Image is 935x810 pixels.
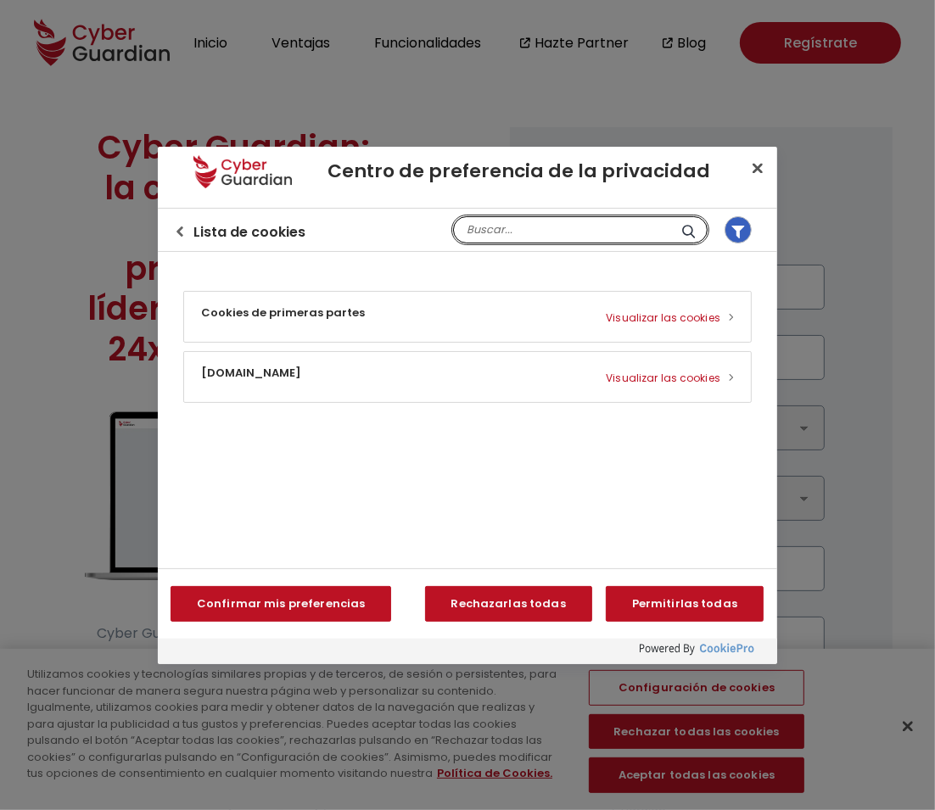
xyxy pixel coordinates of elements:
a: Powered by OneTrust Se abre en una nueva pestaña [640,643,769,664]
button: Confirmar mis preferencias [171,586,391,622]
button: Permitirlas todas [606,586,764,622]
button: Cookies de primeras partes Visualizar las cookies [184,292,751,342]
input: Búsqueda en la lista de cookies [453,216,708,243]
button: Volver al centro de preferencias [175,226,185,237]
h3: Lista de cookies [193,224,305,242]
img: Logotipo de la empresa [193,155,291,189]
button: Filtrar Lista de cookies [725,216,752,243]
div: Centro de preferencia de la privacidad [158,147,777,664]
button: Cerrar centro de preferencias [739,150,776,187]
h2: Centro de preferencia de la privacidad [328,160,743,182]
button: Rechazarlas todas [425,586,592,622]
img: Powered by OneTrust Se abre en una nueva pestaña [640,643,755,656]
div: Centro de preferencias [158,147,777,664]
div: Logotipo de la empresa [166,155,319,189]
